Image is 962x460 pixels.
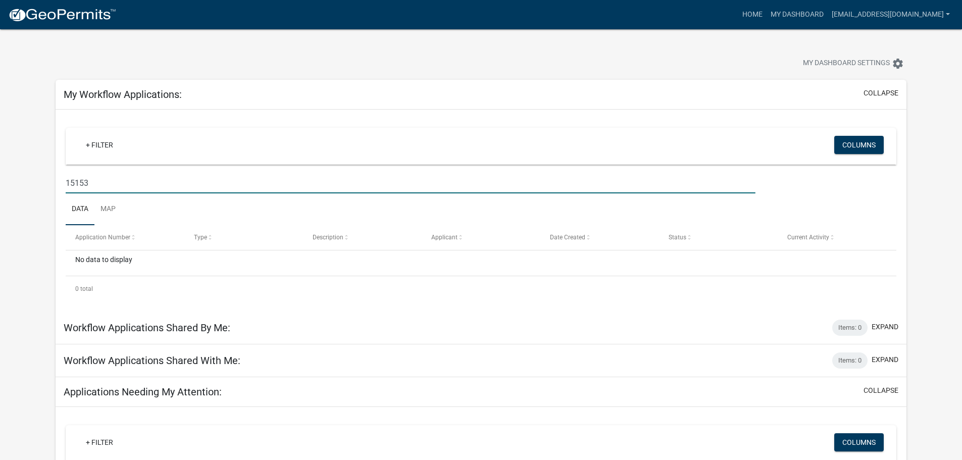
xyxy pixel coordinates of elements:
[313,234,343,241] span: Description
[795,54,912,73] button: My Dashboard Settingssettings
[75,234,130,241] span: Application Number
[828,5,954,24] a: [EMAIL_ADDRESS][DOMAIN_NAME]
[64,88,182,100] h5: My Workflow Applications:
[431,234,458,241] span: Applicant
[892,58,904,70] i: settings
[777,225,896,249] datatable-header-cell: Current Activity
[864,88,898,98] button: collapse
[303,225,422,249] datatable-header-cell: Description
[78,433,121,451] a: + Filter
[66,193,94,226] a: Data
[94,193,122,226] a: Map
[738,5,767,24] a: Home
[64,354,240,367] h5: Workflow Applications Shared With Me:
[834,433,884,451] button: Columns
[669,234,686,241] span: Status
[184,225,303,249] datatable-header-cell: Type
[64,386,222,398] h5: Applications Needing My Attention:
[64,322,230,334] h5: Workflow Applications Shared By Me:
[864,385,898,396] button: collapse
[540,225,659,249] datatable-header-cell: Date Created
[872,354,898,365] button: expand
[194,234,207,241] span: Type
[66,250,896,276] div: No data to display
[803,58,890,70] span: My Dashboard Settings
[834,136,884,154] button: Columns
[56,110,906,312] div: collapse
[66,173,755,193] input: Search for applications
[78,136,121,154] a: + Filter
[550,234,585,241] span: Date Created
[659,225,777,249] datatable-header-cell: Status
[66,225,184,249] datatable-header-cell: Application Number
[787,234,829,241] span: Current Activity
[66,276,896,301] div: 0 total
[832,320,868,336] div: Items: 0
[832,352,868,369] div: Items: 0
[422,225,540,249] datatable-header-cell: Applicant
[872,322,898,332] button: expand
[767,5,828,24] a: My Dashboard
